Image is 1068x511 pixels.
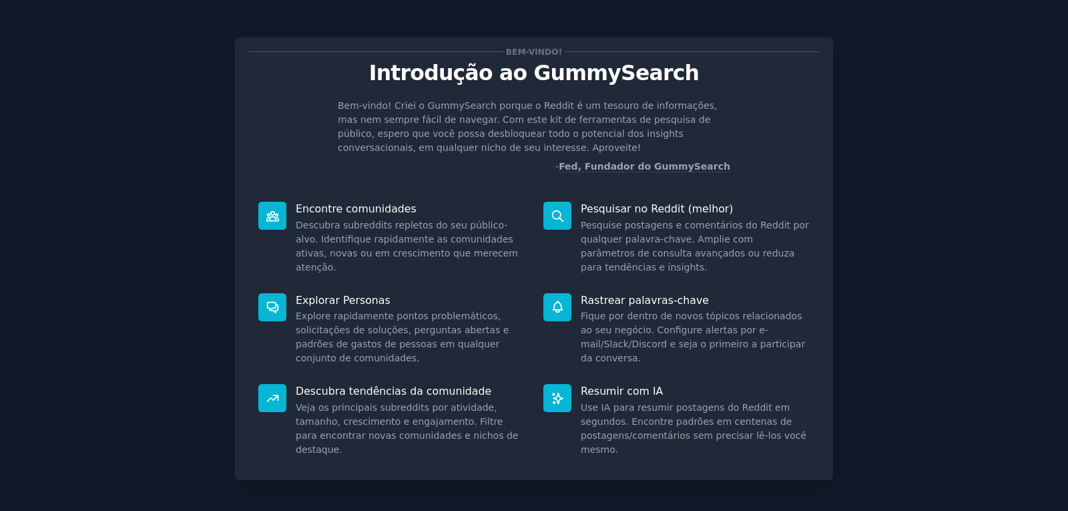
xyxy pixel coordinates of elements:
[581,402,806,455] font: Use IA para resumir postagens do Reddit em segundos. Encontre padrões em centenas de postagens/co...
[581,294,709,307] font: Rastrear palavras-chave
[581,385,663,397] font: Resumir com IA
[296,202,417,215] font: Encontre comunidades
[581,220,809,273] font: Pesquise postagens e comentários do Reddit por qualquer palavra-chave. Amplie com parâmetros de c...
[581,202,733,215] font: Pesquisar no Reddit (melhor)
[296,402,518,455] font: Veja os principais subreddits por atividade, tamanho, crescimento e engajamento. Filtre para enco...
[296,385,491,397] font: Descubra tendências da comunidade
[296,220,518,273] font: Descubra subreddits repletos do seu público-alvo. Identifique rapidamente as comunidades ativas, ...
[338,100,717,153] font: Bem-vindo! Criei o GummySearch porque o Reddit é um tesouro de informações, mas nem sempre fácil ...
[369,61,699,85] font: Introdução ao GummySearch
[555,161,559,172] font: -
[296,294,390,307] font: Explorar Personas
[506,47,563,57] font: Bem-vindo!
[296,311,509,363] font: Explore rapidamente pontos problemáticos, solicitações de soluções, perguntas abertas e padrões d...
[581,311,805,363] font: Fique por dentro de novos tópicos relacionados ao seu negócio. Configure alertas por e-mail/Slack...
[559,161,730,172] a: Fed, Fundador do GummySearch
